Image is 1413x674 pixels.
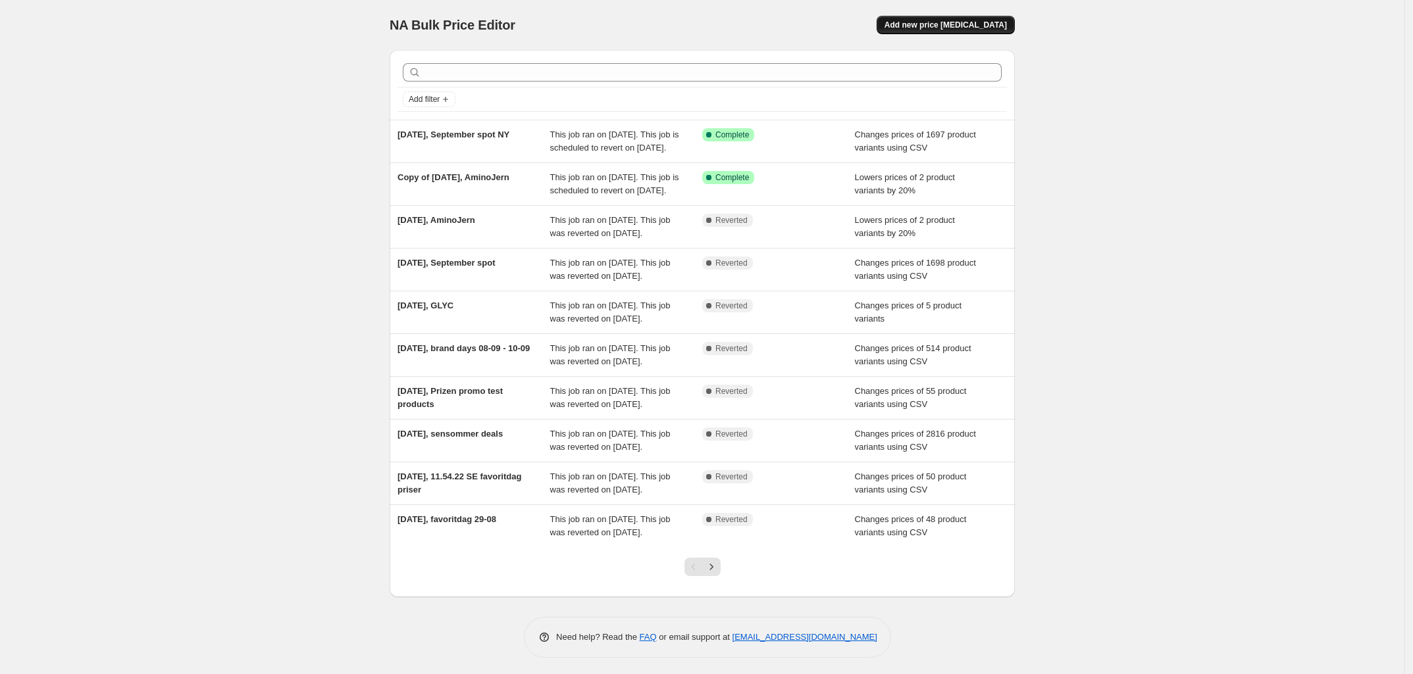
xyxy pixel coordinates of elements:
[398,471,521,494] span: [DATE], 11.54.22 SE favoritdag priser
[550,172,679,195] span: This job ran on [DATE]. This job is scheduled to revert on [DATE].
[550,215,671,238] span: This job ran on [DATE]. This job was reverted on [DATE].
[556,632,640,642] span: Need help? Read the
[398,514,496,524] span: [DATE], favoritdag 29-08
[684,558,721,576] nav: Pagination
[398,172,509,182] span: Copy of [DATE], AminoJern
[702,558,721,576] button: Next
[550,301,671,324] span: This job ran on [DATE]. This job was reverted on [DATE].
[715,172,749,183] span: Complete
[855,258,976,281] span: Changes prices of 1698 product variants using CSV
[877,16,1015,34] button: Add new price [MEDICAL_DATA]
[550,130,679,153] span: This job ran on [DATE]. This job is scheduled to revert on [DATE].
[715,130,749,140] span: Complete
[550,386,671,409] span: This job ran on [DATE]. This job was reverted on [DATE].
[409,94,440,105] span: Add filter
[715,343,748,354] span: Reverted
[855,514,967,537] span: Changes prices of 48 product variants using CSV
[550,343,671,366] span: This job ran on [DATE]. This job was reverted on [DATE].
[550,258,671,281] span: This job ran on [DATE]. This job was reverted on [DATE].
[398,429,503,439] span: [DATE], sensommer deals
[855,301,962,324] span: Changes prices of 5 product variants
[398,386,503,409] span: [DATE], Prizen promo test products
[715,429,748,439] span: Reverted
[715,471,748,482] span: Reverted
[732,632,877,642] a: [EMAIL_ADDRESS][DOMAIN_NAME]
[855,172,955,195] span: Lowers prices of 2 product variants by 20%
[550,429,671,452] span: This job ran on [DATE]. This job was reverted on [DATE].
[640,632,657,642] a: FAQ
[855,130,976,153] span: Changes prices of 1697 product variants using CSV
[715,215,748,226] span: Reverted
[398,215,475,225] span: [DATE], AminoJern
[715,301,748,311] span: Reverted
[855,215,955,238] span: Lowers prices of 2 product variants by 20%
[855,343,971,366] span: Changes prices of 514 product variants using CSV
[855,386,967,409] span: Changes prices of 55 product variants using CSV
[715,514,748,525] span: Reverted
[550,514,671,537] span: This job ran on [DATE]. This job was reverted on [DATE].
[715,386,748,397] span: Reverted
[550,471,671,494] span: This job ran on [DATE]. This job was reverted on [DATE].
[855,429,976,452] span: Changes prices of 2816 product variants using CSV
[398,343,530,353] span: [DATE], brand days 08-09 - 10-09
[390,18,515,32] span: NA Bulk Price Editor
[403,91,455,107] button: Add filter
[398,301,453,310] span: [DATE], GLYC
[398,130,509,139] span: [DATE], September spot NY
[398,258,496,268] span: [DATE], September spot
[885,20,1007,30] span: Add new price [MEDICAL_DATA]
[855,471,967,494] span: Changes prices of 50 product variants using CSV
[657,632,732,642] span: or email support at
[715,258,748,268] span: Reverted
